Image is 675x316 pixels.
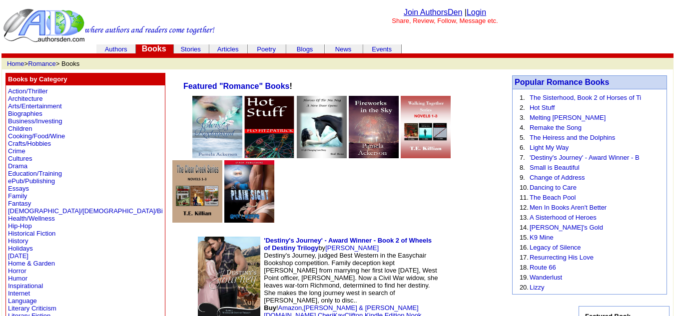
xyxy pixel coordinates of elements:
[224,160,274,223] img: 17498.jpg
[217,45,239,53] a: Articles
[520,114,525,121] font: 3.
[8,192,27,200] a: Family
[530,254,594,261] a: Resurrecting His Love
[372,45,392,53] a: Events
[530,184,577,191] a: Dancing to Care
[8,222,32,230] a: Hip-Hop
[530,124,582,131] a: Remake the Song
[244,151,294,160] a: Hot Stuff
[520,264,529,271] font: 18.
[257,45,276,53] a: Poetry
[335,45,352,53] a: News
[3,8,215,43] img: header_logo2.gif
[278,304,302,312] a: Amazon
[530,114,606,121] a: Melting [PERSON_NAME]
[530,284,545,291] a: Lizzy
[530,94,641,101] a: The Sisterhood, Book 2 of Horses of Ti
[520,204,529,211] font: 12.
[520,174,525,181] font: 9.
[530,274,562,281] a: Wanderlust
[8,155,32,162] a: Cultures
[520,224,529,231] font: 14.
[530,104,555,111] a: Hot Stuff
[8,260,55,267] a: Home & Garden
[8,252,28,260] a: [DATE]
[8,245,33,252] a: Holidays
[520,154,525,161] font: 7.
[192,96,242,158] img: 78650.jpg
[8,305,56,312] a: Literary Criticism
[8,177,55,185] a: ePub/Publishing
[8,75,67,83] b: Books by Category
[520,194,529,201] font: 11.
[8,125,32,132] a: Children
[520,284,529,291] font: 20.
[530,264,556,271] a: Route 66
[520,184,529,191] font: 10.
[28,60,56,67] a: Romance
[672,54,673,57] img: cleardot.gif
[8,237,28,245] a: History
[8,267,26,275] a: Horror
[520,134,525,141] font: 5.
[530,174,585,181] a: Change of Address
[8,230,55,237] a: Historical Fiction
[183,82,290,90] a: Featured "Romance" Books
[497,287,500,289] img: shim.gif
[297,151,347,160] a: Horses of Tir Na Nog, A New Door Opens
[520,254,529,261] font: 17.
[8,162,27,170] a: Drama
[172,160,222,223] img: 68917.jpg
[183,82,292,90] b: !
[530,204,607,211] a: Men In Books Aren't Better
[192,151,242,160] a: Clere's Restaurant: Box Set
[297,45,313,53] a: Blogs
[8,185,29,192] a: Essays
[392,17,498,24] font: Share, Review, Follow, Message etc.
[349,151,399,160] a: Fireworks in the Sky
[520,144,525,151] font: 6.
[325,244,379,252] a: [PERSON_NAME]
[530,224,603,231] a: [PERSON_NAME]'s Gold
[8,170,62,177] a: Education/Training
[8,95,42,102] a: Architecture
[515,78,609,86] a: Popular Romance Books
[530,214,597,221] a: A Sisterhood of Heroes
[520,234,529,241] font: 15.
[8,132,65,140] a: Cooking/Food/Wine
[520,94,525,101] font: 1.
[172,91,173,96] img: cleardot.gif
[349,96,399,158] img: 80105.jpg
[465,8,486,16] font: |
[224,216,274,224] a: In Plain Sight
[530,244,581,251] a: Legacy of Silence
[448,254,488,314] img: shim.gif
[8,282,43,290] a: Inspirational
[530,144,569,151] a: Light My Way
[8,87,47,95] a: Action/Thriller
[8,200,31,207] a: Fantasy
[530,164,580,171] a: Small is Beautiful
[142,44,166,53] font: Books
[530,154,640,161] a: 'Destiny's Journey' - Award Winner - B
[8,110,42,117] a: Biographies
[520,124,525,131] font: 4.
[520,164,525,171] font: 8.
[404,8,462,16] a: Join AuthorsDen
[8,297,37,305] a: Language
[520,244,529,251] font: 16.
[8,102,62,110] a: Arts/Entertainment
